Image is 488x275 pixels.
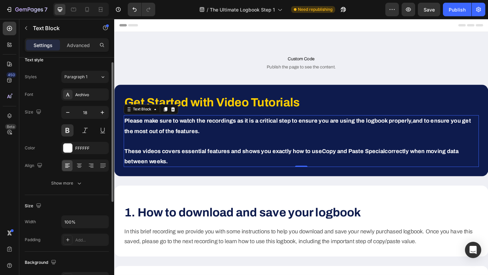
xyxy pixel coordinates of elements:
[298,6,332,13] span: Need republishing
[34,42,53,49] p: Settings
[44,5,47,14] p: 7
[25,161,44,170] div: Align
[25,237,40,243] div: Padding
[33,24,90,32] p: Text Block
[62,216,108,228] input: Auto
[75,92,107,98] div: Archivo
[25,258,58,267] div: Background
[210,6,275,13] span: The Ultimate Logbook Step 1
[114,19,488,275] iframe: Design area
[25,145,35,151] div: Color
[75,145,107,151] div: FFFFFF
[11,105,396,127] p: and to ensure you get the most out of the features.
[11,139,396,161] p: These videos covers essential features and shows you exactly how to use correctly when moving dat...
[25,74,37,80] div: Styles
[19,95,42,101] div: Text Block
[25,177,109,189] button: Show more
[25,202,43,211] div: Size
[5,124,16,129] div: Beta
[226,141,294,147] strong: Copy and Paste Special
[67,42,90,49] p: Advanced
[25,108,43,117] div: Size
[61,71,109,83] button: Paragraph 1
[11,204,268,217] strong: 1. How to download and save your logbook
[75,237,107,243] div: Add...
[449,6,466,13] div: Publish
[424,7,435,13] span: Save
[11,226,396,248] p: In this brief recording we provide you with some instructions to help you download and save your ...
[465,242,481,258] div: Open Intercom Messenger
[64,74,87,80] span: Paragraph 1
[128,3,155,16] div: Undo/Redo
[3,3,50,16] button: 7
[11,107,325,114] strong: Please make sure to watch the recordings as it is a critical step to ensure you are using the log...
[6,72,16,78] div: 450
[25,91,33,98] div: Font
[10,105,396,161] div: Rich Text Editor. Editing area: main
[207,6,208,13] span: /
[51,180,83,187] div: Show more
[443,3,471,16] button: Publish
[418,3,440,16] button: Save
[25,57,43,63] div: Text style
[25,219,36,225] div: Width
